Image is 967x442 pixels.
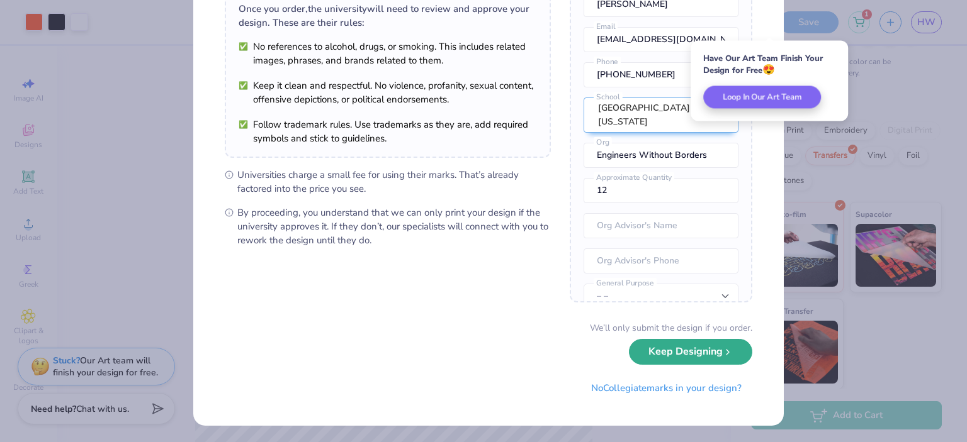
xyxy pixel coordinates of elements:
[237,206,551,247] span: By proceeding, you understand that we can only print your design if the university approves it. I...
[239,118,537,145] li: Follow trademark rules. Use trademarks as they are, add required symbols and stick to guidelines.
[703,53,835,76] div: Have Our Art Team Finish Your Design for Free
[629,339,752,365] button: Keep Designing
[239,79,537,106] li: Keep it clean and respectful. No violence, profanity, sexual content, offensive depictions, or po...
[584,178,738,203] input: Approximate Quantity
[703,86,821,108] button: Loop In Our Art Team
[598,101,708,129] div: [GEOGRAPHIC_DATA][US_STATE]
[237,168,551,196] span: Universities charge a small fee for using their marks. That’s already factored into the price you...
[584,248,738,273] input: Org Advisor's Phone
[590,321,752,334] div: We’ll only submit the design if you order.
[584,27,738,52] input: Email
[580,375,752,401] button: NoCollegiatemarks in your design?
[584,213,738,238] input: Org Advisor's Name
[239,40,537,67] li: No references to alcohol, drugs, or smoking. This includes related images, phrases, and brands re...
[584,143,738,168] input: Org
[239,2,537,30] div: Once you order, the university will need to review and approve your design. These are their rules:
[584,62,738,87] input: Phone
